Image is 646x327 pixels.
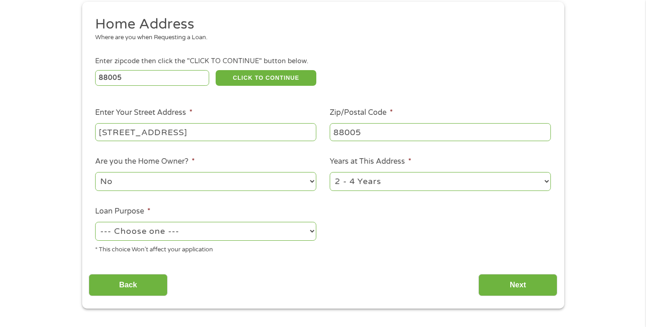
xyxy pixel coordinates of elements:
div: * This choice Won’t affect your application [95,242,316,255]
label: Years at This Address [330,157,411,166]
label: Enter Your Street Address [95,108,193,118]
h2: Home Address [95,15,544,34]
input: Enter Zipcode (e.g 01510) [95,70,209,86]
button: CLICK TO CONTINUE [216,70,316,86]
label: Zip/Postal Code [330,108,393,118]
label: Are you the Home Owner? [95,157,195,166]
label: Loan Purpose [95,207,151,216]
div: Where are you when Requesting a Loan. [95,33,544,42]
input: 1 Main Street [95,123,316,141]
input: Back [89,274,168,297]
input: Next [478,274,557,297]
div: Enter zipcode then click the "CLICK TO CONTINUE" button below. [95,56,550,66]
